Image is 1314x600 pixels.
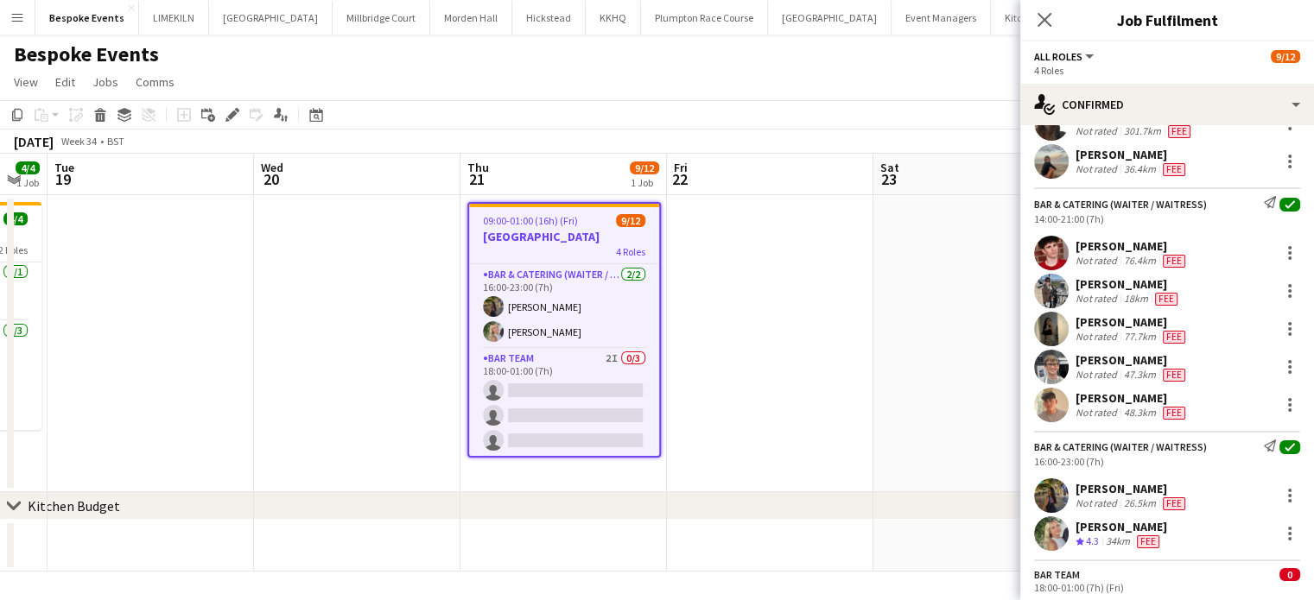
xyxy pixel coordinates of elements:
div: 14:00-21:00 (7h) [1034,212,1300,225]
button: LIMEKILN [139,1,209,35]
span: Comms [136,74,175,90]
span: Sat [880,160,899,175]
button: Kitchen [991,1,1054,35]
button: All roles [1034,50,1096,63]
div: Not rated [1076,368,1120,382]
span: Fee [1163,331,1185,344]
span: Fri [674,160,688,175]
div: [PERSON_NAME] [1076,147,1189,162]
span: All roles [1034,50,1082,63]
a: Jobs [86,71,125,93]
a: View [7,71,45,93]
span: 21 [465,169,489,189]
span: Jobs [92,74,118,90]
button: Hickstead [512,1,586,35]
span: Fee [1163,163,1185,176]
div: Not rated [1076,162,1120,176]
div: Not rated [1076,330,1120,344]
span: 22 [671,169,688,189]
button: Bespoke Events [35,1,139,35]
h3: Job Fulfilment [1020,9,1314,31]
div: 18:00-01:00 (7h) (Fri) [1034,581,1300,594]
div: 77.7km [1120,330,1159,344]
div: [PERSON_NAME] [1076,238,1189,254]
div: 48.3km [1120,406,1159,420]
div: Crew has different fees then in role [1159,162,1189,176]
div: Not rated [1076,254,1120,268]
span: Edit [55,74,75,90]
div: Crew has different fees then in role [1159,254,1189,268]
div: Bar & Catering (Waiter / waitress) [1034,440,1207,453]
span: 4 Roles [616,245,645,258]
div: [DATE] [14,133,54,150]
span: 19 [52,169,74,189]
div: [PERSON_NAME] [1076,519,1167,534]
span: Fee [1155,293,1178,306]
div: Not rated [1076,496,1120,510]
span: Thu [467,160,489,175]
button: [GEOGRAPHIC_DATA] [209,1,333,35]
button: [GEOGRAPHIC_DATA] [768,1,892,35]
span: Fee [1163,407,1185,420]
div: Bar Team [1034,568,1080,581]
div: 26.5km [1120,496,1159,510]
div: [PERSON_NAME] [1076,390,1189,406]
app-job-card: 09:00-01:00 (16h) (Fri)9/12[GEOGRAPHIC_DATA]4 Roles[PERSON_NAME][PERSON_NAME][PERSON_NAME]Bar & C... [467,202,661,458]
span: 9/12 [1271,50,1300,63]
span: Wed [261,160,283,175]
button: Morden Hall [430,1,512,35]
button: Millbridge Court [333,1,430,35]
div: BST [107,135,124,148]
div: Crew has different fees then in role [1159,330,1189,344]
div: [PERSON_NAME] [1076,314,1189,330]
app-card-role: Bar & Catering (Waiter / waitress)2/216:00-23:00 (7h)[PERSON_NAME][PERSON_NAME] [469,265,659,349]
div: Not rated [1076,292,1120,306]
a: Edit [48,71,82,93]
span: Fee [1163,497,1185,510]
div: Crew has different fees then in role [1159,496,1189,510]
span: Fee [1163,255,1185,268]
div: Crew has different fees then in role [1133,534,1163,549]
span: 4.3 [1086,534,1099,547]
span: 0 [1279,568,1300,581]
div: 34km [1102,534,1133,549]
span: Tue [54,160,74,175]
div: 1 Job [16,176,39,189]
span: 20 [258,169,283,189]
span: 09:00-01:00 (16h) (Fri) [483,214,578,227]
div: Confirmed [1020,84,1314,125]
div: 16:00-23:00 (7h) [1034,455,1300,468]
div: 47.3km [1120,368,1159,382]
span: 9/12 [630,161,659,174]
div: Crew has different fees then in role [1159,406,1189,420]
button: KKHQ [586,1,641,35]
div: 1 Job [631,176,658,189]
span: 4/4 [3,212,28,225]
span: 4/4 [16,161,40,174]
button: Plumpton Race Course [641,1,768,35]
button: Event Managers [892,1,991,35]
span: Week 34 [57,135,100,148]
div: Not rated [1076,124,1120,138]
span: 23 [878,169,899,189]
div: Not rated [1076,406,1120,420]
div: 76.4km [1120,254,1159,268]
div: [PERSON_NAME] [1076,276,1181,292]
span: Fee [1137,535,1159,548]
div: 4 Roles [1034,64,1300,77]
app-card-role: Bar Team2I0/318:00-01:00 (7h) [469,349,659,458]
div: Bar & Catering (Waiter / waitress) [1034,198,1207,211]
div: 18km [1120,292,1152,306]
div: Kitchen Budget [28,497,120,515]
h1: Bespoke Events [14,41,159,67]
span: Fee [1163,369,1185,382]
a: Comms [129,71,181,93]
span: 9/12 [616,214,645,227]
div: Crew has different fees then in role [1165,124,1194,138]
div: Crew has different fees then in role [1159,368,1189,382]
div: Crew has different fees then in role [1152,292,1181,306]
div: [PERSON_NAME] [1076,481,1189,496]
span: View [14,74,38,90]
span: Fee [1168,125,1190,138]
